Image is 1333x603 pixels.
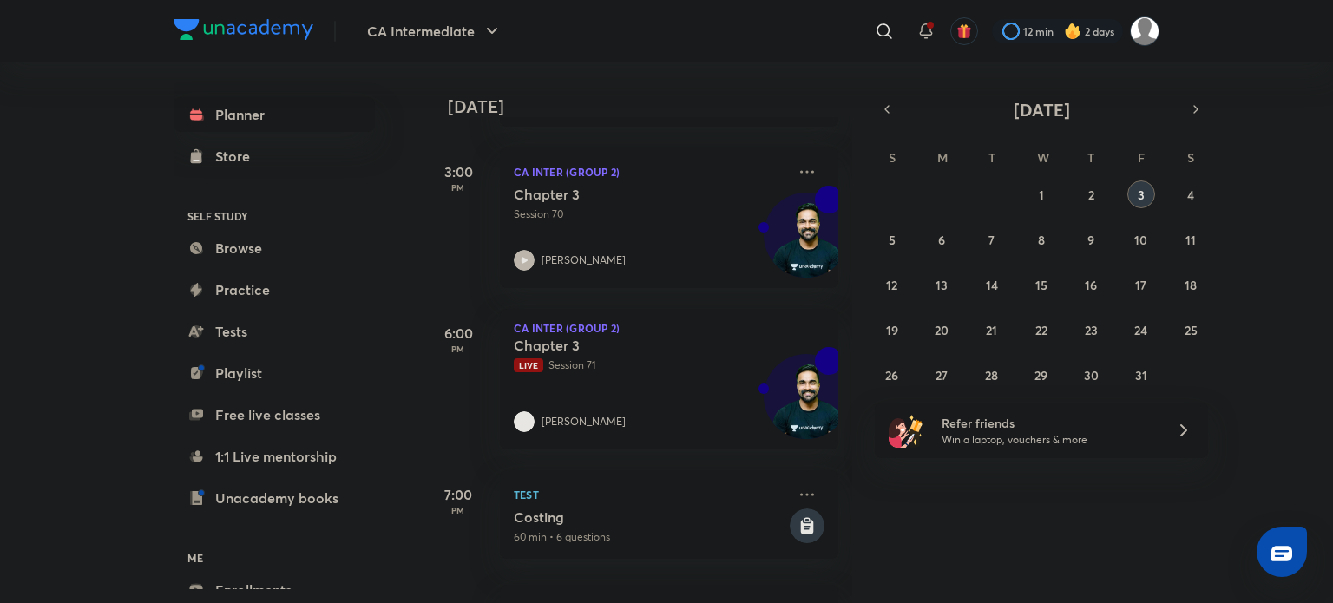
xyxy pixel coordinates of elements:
button: October 27, 2025 [928,361,955,389]
span: [DATE] [1014,98,1070,121]
button: October 4, 2025 [1177,180,1205,208]
abbr: Monday [937,149,948,166]
abbr: October 24, 2025 [1134,322,1147,338]
a: Company Logo [174,19,313,44]
a: Unacademy books [174,481,375,515]
p: [PERSON_NAME] [542,414,626,429]
p: [PERSON_NAME] [542,252,626,268]
abbr: October 23, 2025 [1085,322,1098,338]
button: October 31, 2025 [1127,361,1155,389]
span: Live [514,358,543,372]
abbr: October 18, 2025 [1185,277,1197,293]
button: October 10, 2025 [1127,226,1155,253]
abbr: October 9, 2025 [1087,232,1094,248]
p: Session 70 [514,206,786,222]
h5: Costing [514,508,786,526]
a: Tests [174,314,375,349]
img: avatar [956,23,972,39]
h6: SELF STUDY [174,201,375,231]
a: Free live classes [174,397,375,432]
img: Company Logo [174,19,313,40]
button: October 3, 2025 [1127,180,1155,208]
abbr: Thursday [1087,149,1094,166]
h6: Refer friends [942,414,1155,432]
img: streak [1064,23,1081,40]
button: October 13, 2025 [928,271,955,298]
button: October 5, 2025 [878,226,906,253]
abbr: Wednesday [1037,149,1049,166]
h4: [DATE] [448,96,856,117]
button: October 23, 2025 [1077,316,1105,344]
button: October 22, 2025 [1028,316,1055,344]
h5: 6:00 [424,323,493,344]
abbr: October 10, 2025 [1134,232,1147,248]
abbr: Tuesday [988,149,995,166]
abbr: October 15, 2025 [1035,277,1047,293]
abbr: October 27, 2025 [936,367,948,383]
a: Planner [174,97,375,132]
p: Session 71 [514,357,786,373]
img: Avatar [765,202,848,285]
abbr: October 28, 2025 [985,367,998,383]
button: October 25, 2025 [1177,316,1205,344]
abbr: October 14, 2025 [986,277,998,293]
abbr: October 30, 2025 [1084,367,1099,383]
a: Browse [174,231,375,265]
button: October 19, 2025 [878,316,906,344]
button: October 18, 2025 [1177,271,1205,298]
abbr: October 29, 2025 [1034,367,1047,383]
button: CA Intermediate [357,14,513,49]
button: avatar [950,17,978,45]
p: PM [424,505,493,515]
abbr: October 1, 2025 [1039,187,1044,203]
abbr: October 12, 2025 [886,277,897,293]
img: Avatar [765,364,848,447]
p: PM [424,344,493,354]
abbr: October 2, 2025 [1088,187,1094,203]
button: October 30, 2025 [1077,361,1105,389]
abbr: October 16, 2025 [1085,277,1097,293]
button: October 15, 2025 [1028,271,1055,298]
abbr: October 17, 2025 [1135,277,1146,293]
abbr: October 20, 2025 [935,322,949,338]
abbr: October 11, 2025 [1185,232,1196,248]
img: referral [889,413,923,448]
button: October 14, 2025 [978,271,1006,298]
abbr: Friday [1138,149,1145,166]
button: October 7, 2025 [978,226,1006,253]
p: 60 min • 6 questions [514,529,786,545]
abbr: October 5, 2025 [889,232,896,248]
button: October 1, 2025 [1028,180,1055,208]
p: CA Inter (Group 2) [514,323,824,333]
p: Test [514,484,786,505]
button: October 26, 2025 [878,361,906,389]
h5: Chapter 3 [514,337,730,354]
a: Playlist [174,356,375,390]
button: October 21, 2025 [978,316,1006,344]
button: October 16, 2025 [1077,271,1105,298]
button: October 6, 2025 [928,226,955,253]
abbr: October 21, 2025 [986,322,997,338]
button: October 12, 2025 [878,271,906,298]
button: October 24, 2025 [1127,316,1155,344]
h6: ME [174,543,375,573]
button: [DATE] [899,97,1184,121]
abbr: October 26, 2025 [885,367,898,383]
p: PM [424,182,493,193]
abbr: October 31, 2025 [1135,367,1147,383]
abbr: Saturday [1187,149,1194,166]
button: October 9, 2025 [1077,226,1105,253]
abbr: October 6, 2025 [938,232,945,248]
abbr: October 25, 2025 [1185,322,1198,338]
abbr: October 3, 2025 [1138,187,1145,203]
abbr: October 7, 2025 [988,232,995,248]
button: October 20, 2025 [928,316,955,344]
button: October 8, 2025 [1028,226,1055,253]
h5: Chapter 3 [514,186,730,203]
button: October 2, 2025 [1077,180,1105,208]
h5: 3:00 [424,161,493,182]
p: CA Inter (Group 2) [514,161,786,182]
abbr: Sunday [889,149,896,166]
button: October 29, 2025 [1028,361,1055,389]
button: October 28, 2025 [978,361,1006,389]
